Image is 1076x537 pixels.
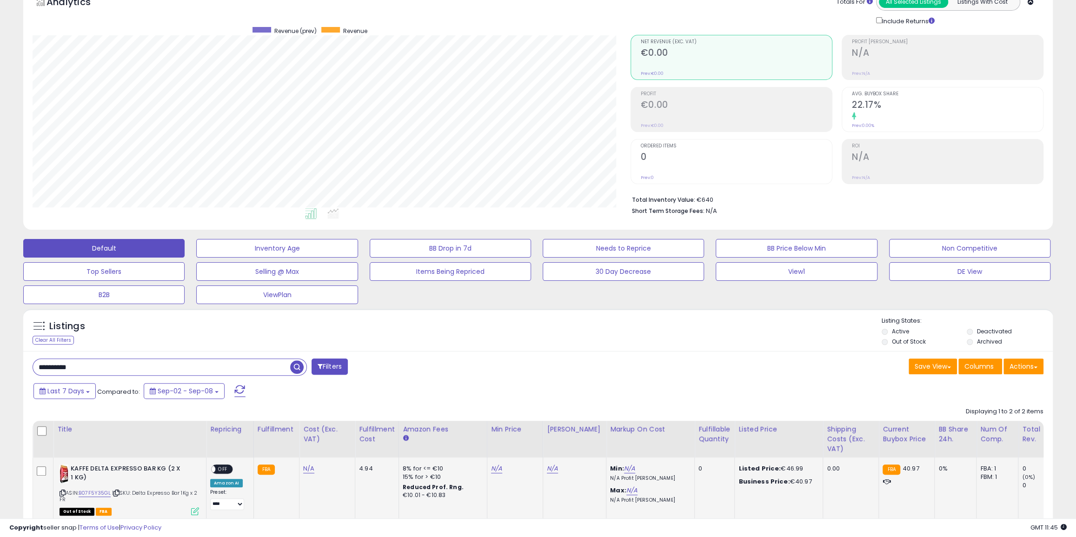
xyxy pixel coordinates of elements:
small: FBA [883,464,900,475]
button: Selling @ Max [196,262,358,281]
h2: €0.00 [641,99,832,112]
div: Clear All Filters [33,336,74,345]
div: Current Buybox Price [883,424,930,444]
div: Include Returns [869,15,946,26]
img: 41kGUSzPymS._SL40_.jpg [60,464,68,483]
div: 15% for > €10 [403,473,480,481]
span: Compared to: [97,387,140,396]
span: Net Revenue (Exc. VAT) [641,40,832,45]
button: Filters [312,358,348,375]
button: Last 7 Days [33,383,96,399]
h2: N/A [852,47,1043,60]
strong: Copyright [9,523,43,532]
div: Title [57,424,202,434]
div: BB Share 24h. [938,424,972,444]
div: Num of Comp. [980,424,1014,444]
div: €40.97 [738,477,816,486]
div: 0% [938,464,969,473]
button: View1 [716,262,877,281]
div: Listed Price [738,424,819,434]
button: B2B [23,285,185,304]
button: Columns [958,358,1002,374]
span: Sep-02 - Sep-08 [158,386,213,396]
div: ASIN: [60,464,199,514]
button: Top Sellers [23,262,185,281]
div: seller snap | | [9,524,161,532]
div: FBM: 1 [980,473,1011,481]
div: Amazon Fees [403,424,483,434]
span: 2025-09-16 11:45 GMT [1030,523,1067,532]
h2: 22.17% [852,99,1043,112]
b: Reduced Prof. Rng. [403,483,464,491]
button: BB Drop in 7d [370,239,531,258]
a: Privacy Policy [120,523,161,532]
span: Ordered Items [641,144,832,149]
div: Fulfillable Quantity [698,424,731,444]
span: FBA [96,508,112,516]
div: Displaying 1 to 2 of 2 items [966,407,1043,416]
div: Fulfillment Cost [359,424,395,444]
a: N/A [491,464,502,473]
li: €640 [632,193,1036,205]
div: Amazon AI [210,479,243,487]
p: Listing States: [882,317,1053,325]
label: Deactivated [977,327,1012,335]
div: Repricing [210,424,250,434]
button: 30 Day Decrease [543,262,704,281]
span: OFF [215,465,230,473]
label: Out of Stock [892,338,926,345]
span: Last 7 Days [47,386,84,396]
div: Markup on Cost [610,424,691,434]
span: Avg. Buybox Share [852,92,1043,97]
b: Total Inventory Value: [632,196,695,204]
h2: N/A [852,152,1043,164]
th: The percentage added to the cost of goods (COGS) that forms the calculator for Min & Max prices. [606,421,695,457]
h2: €0.00 [641,47,832,60]
div: Total Rev. [1022,424,1056,444]
div: Min Price [491,424,539,434]
b: Listed Price: [738,464,781,473]
small: Prev: €0.00 [641,123,664,128]
span: | SKU: Delta Expresso Bar 1Kg x 2 FR [60,489,198,503]
small: FBA [258,464,275,475]
button: Needs to Reprice [543,239,704,258]
div: €10.01 - €10.83 [403,491,480,499]
b: KAFFE DELTA EXPRESSO BAR KG (2 X 1 KG) [71,464,184,484]
a: N/A [626,486,638,495]
button: Default [23,239,185,258]
h5: Listings [49,320,85,333]
div: Cost (Exc. VAT) [303,424,351,444]
label: Active [892,327,909,335]
div: 8% for <= €10 [403,464,480,473]
b: Max: [610,486,626,495]
small: Prev: €0.00 [641,71,664,76]
a: B07F5Y35GL [79,489,111,497]
div: FBA: 1 [980,464,1011,473]
b: Business Price: [738,477,790,486]
span: 40.97 [903,464,919,473]
a: Terms of Use [80,523,119,532]
div: Shipping Costs (Exc. VAT) [827,424,875,454]
span: Profit [PERSON_NAME] [852,40,1043,45]
div: 0 [698,464,727,473]
span: Profit [641,92,832,97]
b: Min: [610,464,624,473]
span: Revenue (prev) [274,27,317,35]
small: Prev: 0.00% [852,123,874,128]
div: Preset: [210,489,246,510]
div: 0.00 [827,464,871,473]
button: Actions [1003,358,1043,374]
button: Inventory Age [196,239,358,258]
div: 0 [1022,481,1060,490]
small: Prev: 0 [641,175,654,180]
p: N/A Profit [PERSON_NAME] [610,497,687,504]
span: All listings that are currently out of stock and unavailable for purchase on Amazon [60,508,94,516]
div: €46.99 [738,464,816,473]
small: Prev: N/A [852,175,870,180]
label: Archived [977,338,1002,345]
span: ROI [852,144,1043,149]
button: DE View [889,262,1050,281]
button: Save View [909,358,957,374]
div: [PERSON_NAME] [547,424,602,434]
button: Sep-02 - Sep-08 [144,383,225,399]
